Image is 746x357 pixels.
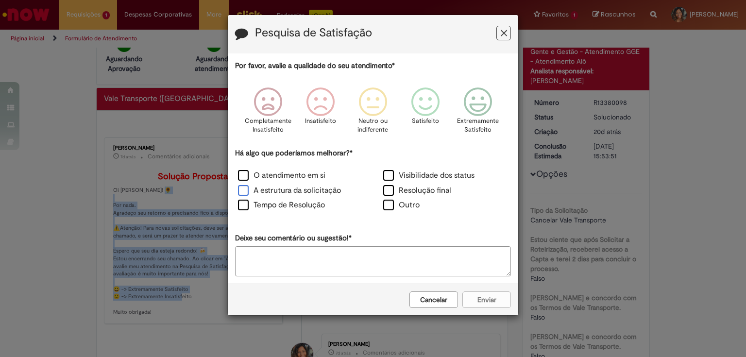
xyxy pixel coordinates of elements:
label: Deixe seu comentário ou sugestão!* [235,233,352,243]
div: Satisfeito [401,80,450,147]
div: Neutro ou indiferente [348,80,398,147]
label: Tempo de Resolução [238,200,325,211]
div: Completamente Insatisfeito [243,80,292,147]
div: Insatisfeito [296,80,345,147]
p: Extremamente Satisfeito [457,117,499,135]
label: O atendimento em si [238,170,325,181]
div: Há algo que poderíamos melhorar?* [235,148,511,214]
p: Neutro ou indiferente [356,117,390,135]
label: Pesquisa de Satisfação [255,27,372,39]
label: A estrutura da solicitação [238,185,341,196]
label: Resolução final [383,185,451,196]
div: Extremamente Satisfeito [453,80,503,147]
p: Insatisfeito [305,117,336,126]
p: Satisfeito [412,117,439,126]
label: Visibilidade dos status [383,170,475,181]
label: Outro [383,200,420,211]
p: Completamente Insatisfeito [245,117,291,135]
label: Por favor, avalie a qualidade do seu atendimento* [235,61,395,71]
button: Cancelar [409,291,458,308]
